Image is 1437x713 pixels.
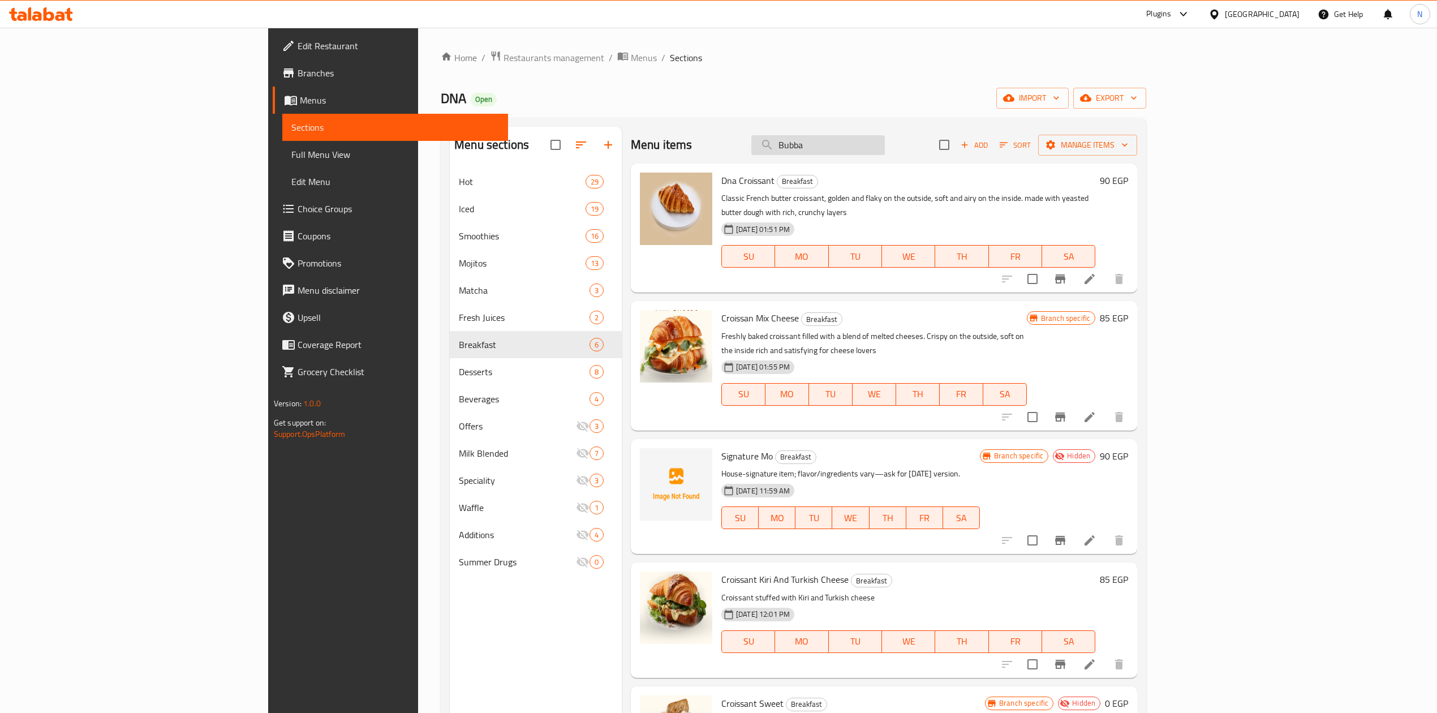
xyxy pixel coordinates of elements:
[298,39,499,53] span: Edit Restaurant
[802,313,842,326] span: Breakfast
[590,502,603,513] span: 1
[1036,313,1095,324] span: Branch specific
[997,136,1034,154] button: Sort
[590,285,603,296] span: 3
[726,386,761,402] span: SU
[721,467,980,481] p: House-signature item; flavor/ingredients vary—ask for [DATE] version.
[775,450,816,464] div: Breakfast
[291,175,499,188] span: Edit Menu
[956,136,992,154] span: Add item
[1100,572,1128,587] h6: 85 EGP
[450,494,622,521] div: Waffle1
[590,501,604,514] div: items
[1042,630,1095,653] button: SA
[450,385,622,413] div: Beverages4
[935,245,988,268] button: TH
[932,133,956,157] span: Select section
[661,51,665,65] li: /
[751,135,885,155] input: search
[459,555,576,569] div: Summer Drugs
[274,415,326,430] span: Get support on:
[640,448,712,521] img: Signature Mo
[590,394,603,405] span: 4
[441,50,1146,65] nav: breadcrumb
[1068,698,1100,708] span: Hidden
[1100,448,1128,464] h6: 90 EGP
[450,467,622,494] div: Speciality3
[944,386,979,402] span: FR
[775,630,828,653] button: MO
[721,591,1095,605] p: Croissant stuffed with Kiri and Turkish cheese
[450,277,622,304] div: Matcha3
[721,630,775,653] button: SU
[887,633,931,650] span: WE
[1105,651,1133,678] button: delete
[770,386,804,402] span: MO
[988,386,1022,402] span: SA
[870,506,906,529] button: TH
[590,475,603,486] span: 3
[450,168,622,195] div: Hot29
[576,446,590,460] svg: Inactive section
[273,32,508,59] a: Edit Restaurant
[943,506,980,529] button: SA
[590,392,604,406] div: items
[586,204,603,214] span: 19
[732,486,794,496] span: [DATE] 11:59 AM
[1100,173,1128,188] h6: 90 EGP
[1105,527,1133,554] button: delete
[298,365,499,379] span: Grocery Checklist
[298,202,499,216] span: Choice Groups
[298,229,499,243] span: Coupons
[983,383,1027,406] button: SA
[274,427,346,441] a: Support.OpsPlatform
[763,510,791,526] span: MO
[1047,265,1074,293] button: Branch-specific-item
[940,383,983,406] button: FR
[586,231,603,242] span: 16
[273,250,508,277] a: Promotions
[459,419,576,433] span: Offers
[775,245,828,268] button: MO
[993,633,1038,650] span: FR
[732,609,794,620] span: [DATE] 12:01 PM
[996,88,1069,109] button: import
[721,571,849,588] span: Croissant Kiri And Turkish Cheese
[490,50,604,65] a: Restaurants management
[273,222,508,250] a: Coupons
[1062,450,1095,461] span: Hidden
[887,248,931,265] span: WE
[609,51,613,65] li: /
[726,510,754,526] span: SU
[1083,410,1096,424] a: Edit menu item
[940,248,984,265] span: TH
[721,191,1095,220] p: Classic French butter croissant, golden and flaky on the outside, soft and airy on the inside. ma...
[989,450,1048,461] span: Branch specific
[590,419,604,433] div: items
[833,248,877,265] span: TU
[590,340,603,350] span: 6
[459,338,590,351] span: Breakfast
[273,358,508,385] a: Grocery Checklist
[795,506,832,529] button: TU
[450,304,622,331] div: Fresh Juices2
[1000,139,1031,152] span: Sort
[586,258,603,269] span: 13
[590,367,603,377] span: 8
[780,248,824,265] span: MO
[298,311,499,324] span: Upsell
[721,172,775,189] span: Dna Croissant
[800,510,828,526] span: TU
[273,331,508,358] a: Coverage Report
[1042,245,1095,268] button: SA
[1146,7,1171,21] div: Plugins
[459,311,590,324] span: Fresh Juices
[459,256,585,270] span: Mojitos
[273,59,508,87] a: Branches
[459,392,590,406] span: Beverages
[1021,529,1044,552] span: Select to update
[450,331,622,358] div: Breakfast6
[721,383,765,406] button: SU
[765,383,809,406] button: MO
[586,229,604,243] div: items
